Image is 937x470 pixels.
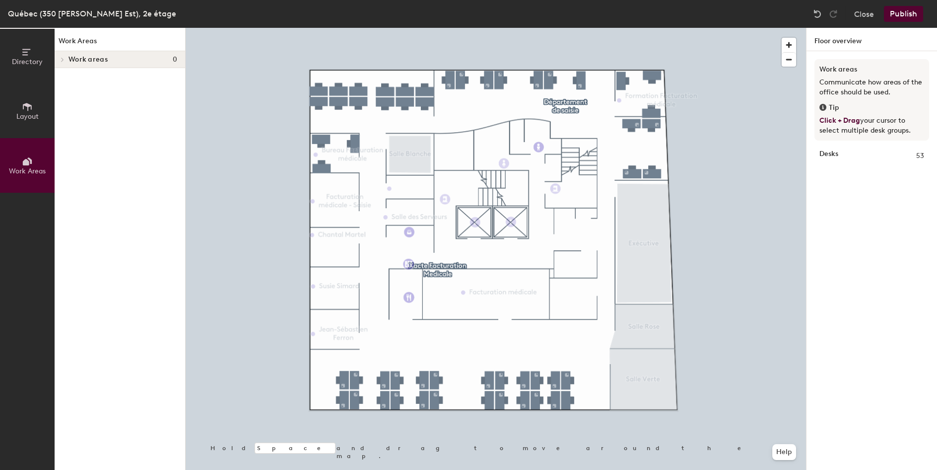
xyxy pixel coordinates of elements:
[812,9,822,19] img: Undo
[854,6,874,22] button: Close
[8,7,176,20] div: Québec (350 [PERSON_NAME] Est), 2e étage
[828,9,838,19] img: Redo
[884,6,923,22] button: Publish
[12,58,43,66] span: Directory
[772,444,796,460] button: Help
[819,102,924,113] div: Tip
[819,78,924,97] p: Communicate how areas of the office should be used.
[916,151,924,161] span: 53
[806,28,937,51] h1: Floor overview
[9,167,46,175] span: Work Areas
[819,116,924,136] p: your cursor to select multiple desk groups.
[819,116,860,125] span: Click + Drag
[55,36,185,51] h1: Work Areas
[819,64,924,75] h3: Work areas
[173,56,177,64] span: 0
[16,112,39,121] span: Layout
[68,56,108,64] span: Work areas
[819,151,838,161] strong: Desks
